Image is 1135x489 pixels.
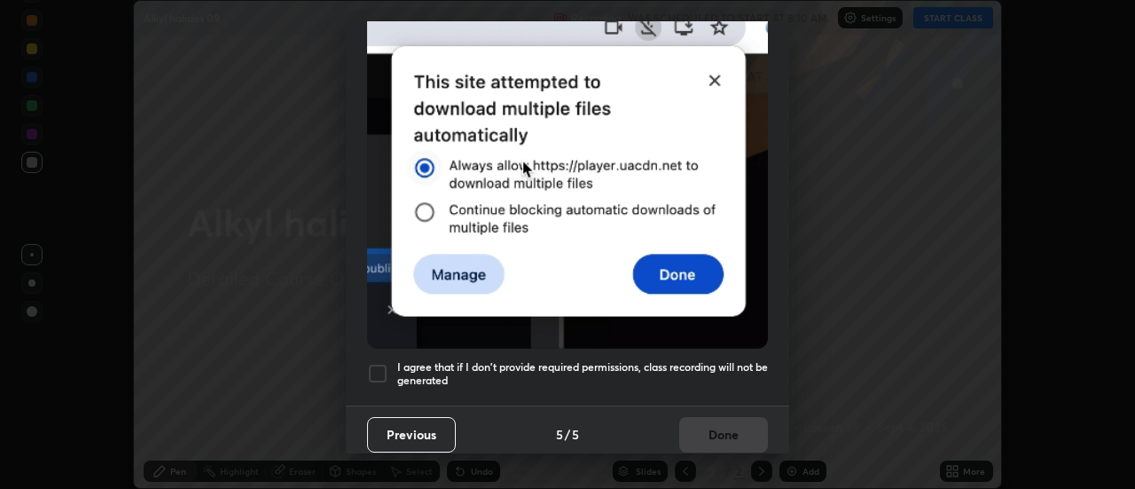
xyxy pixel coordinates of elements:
h4: / [565,425,570,444]
h4: 5 [572,425,579,444]
h4: 5 [556,425,563,444]
h5: I agree that if I don't provide required permissions, class recording will not be generated [397,360,768,388]
button: Previous [367,417,456,453]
